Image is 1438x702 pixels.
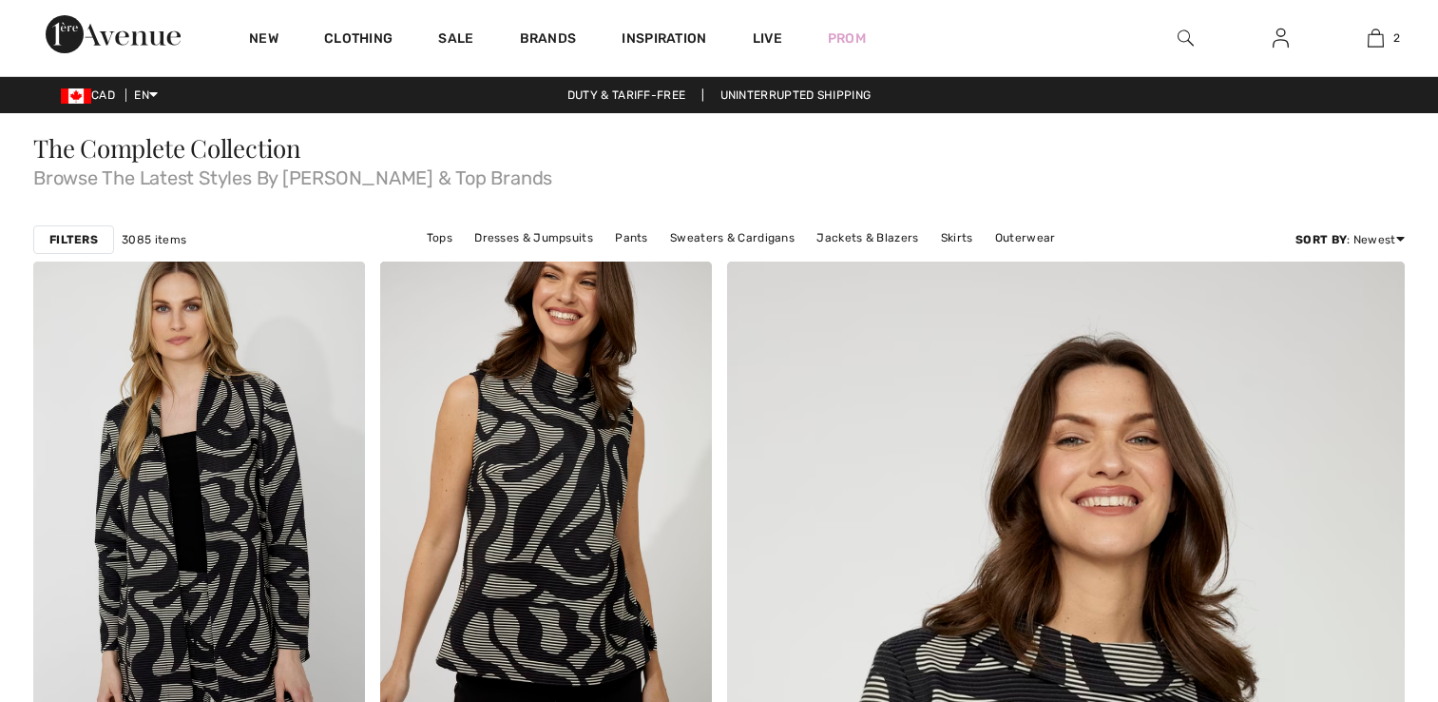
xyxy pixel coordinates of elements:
a: Skirts [931,225,983,250]
a: Dresses & Jumpsuits [465,225,603,250]
a: Jackets & Blazers [807,225,928,250]
a: Sign In [1257,27,1304,50]
strong: Sort By [1295,233,1347,246]
a: Brands [520,30,577,50]
a: Pants [605,225,658,250]
img: search the website [1178,27,1194,49]
span: EN [134,88,158,102]
strong: Filters [49,231,98,248]
span: Inspiration [622,30,706,50]
div: : Newest [1295,231,1405,248]
a: Sweaters & Cardigans [661,225,804,250]
span: Browse The Latest Styles By [PERSON_NAME] & Top Brands [33,161,1405,187]
a: 2 [1329,27,1422,49]
span: 3085 items [122,231,186,248]
a: Sale [438,30,473,50]
a: Clothing [324,30,393,50]
a: Live [753,29,782,49]
span: CAD [61,88,123,102]
img: My Info [1273,27,1289,49]
img: 1ère Avenue [46,15,181,53]
a: Prom [828,29,866,49]
a: Outerwear [986,225,1065,250]
a: New [249,30,278,50]
img: Canadian Dollar [61,88,91,104]
span: 2 [1393,29,1400,47]
img: My Bag [1368,27,1384,49]
a: Tops [417,225,462,250]
span: The Complete Collection [33,131,301,165]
